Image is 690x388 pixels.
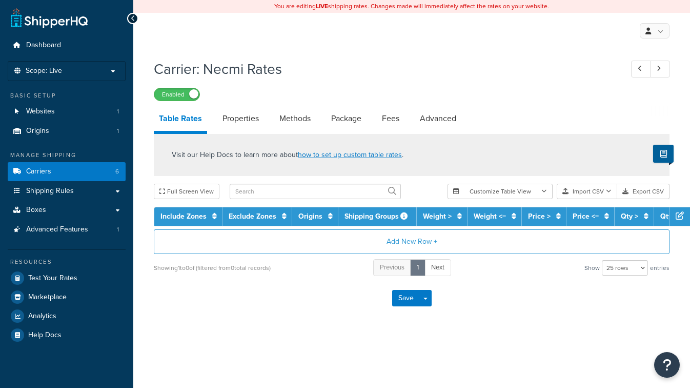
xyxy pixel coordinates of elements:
[8,307,126,325] a: Analytics
[28,293,67,302] span: Marketplace
[154,261,271,275] div: Showing 1 to 0 of (filtered from 0 total records)
[8,122,126,141] a: Origins1
[424,259,451,276] a: Next
[380,262,404,272] span: Previous
[631,61,651,77] a: Previous Record
[573,211,599,222] a: Price <=
[373,259,411,276] a: Previous
[26,225,88,234] span: Advanced Features
[650,61,670,77] a: Next Record
[26,206,46,215] span: Boxes
[28,274,77,283] span: Test Your Rates
[26,107,55,116] span: Websites
[653,145,674,163] button: Show Help Docs
[326,106,367,131] a: Package
[8,269,126,287] a: Test Your Rates
[8,162,126,181] a: Carriers6
[298,211,322,222] a: Origins
[474,211,506,222] a: Weight <=
[26,41,61,50] span: Dashboard
[117,107,119,116] span: 1
[154,106,207,134] a: Table Rates
[28,331,62,340] span: Help Docs
[423,211,452,222] a: Weight >
[392,290,420,306] button: Save
[528,211,551,222] a: Price >
[410,259,425,276] a: 1
[8,102,126,121] li: Websites
[8,122,126,141] li: Origins
[660,211,681,222] a: Qty <=
[431,262,444,272] span: Next
[8,201,126,220] a: Boxes
[154,229,669,254] button: Add New Row +
[117,225,119,234] span: 1
[584,261,600,275] span: Show
[377,106,404,131] a: Fees
[154,88,199,101] label: Enabled
[8,151,126,160] div: Manage Shipping
[26,127,49,135] span: Origins
[298,149,402,160] a: how to set up custom table rates
[26,167,51,176] span: Carriers
[229,211,276,222] a: Exclude Zones
[8,326,126,344] a: Help Docs
[160,211,207,222] a: Include Zones
[217,106,264,131] a: Properties
[8,182,126,201] a: Shipping Rules
[274,106,316,131] a: Methods
[172,149,403,161] p: Visit our Help Docs to learn more about .
[8,102,126,121] a: Websites1
[8,220,126,239] li: Advanced Features
[8,258,126,266] div: Resources
[415,106,461,131] a: Advanced
[338,207,417,226] th: Shipping Groups
[28,312,56,321] span: Analytics
[448,184,553,199] button: Customize Table View
[654,352,680,378] button: Open Resource Center
[8,288,126,306] a: Marketplace
[115,167,119,176] span: 6
[230,184,401,199] input: Search
[8,91,126,100] div: Basic Setup
[26,67,62,75] span: Scope: Live
[557,184,617,199] button: Import CSV
[154,184,219,199] button: Full Screen View
[650,261,669,275] span: entries
[316,2,328,11] b: LIVE
[617,184,669,199] button: Export CSV
[154,59,612,79] h1: Carrier: Necmi Rates
[117,127,119,135] span: 1
[8,162,126,181] li: Carriers
[8,36,126,55] a: Dashboard
[26,187,74,196] span: Shipping Rules
[8,220,126,239] a: Advanced Features1
[621,211,638,222] a: Qty >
